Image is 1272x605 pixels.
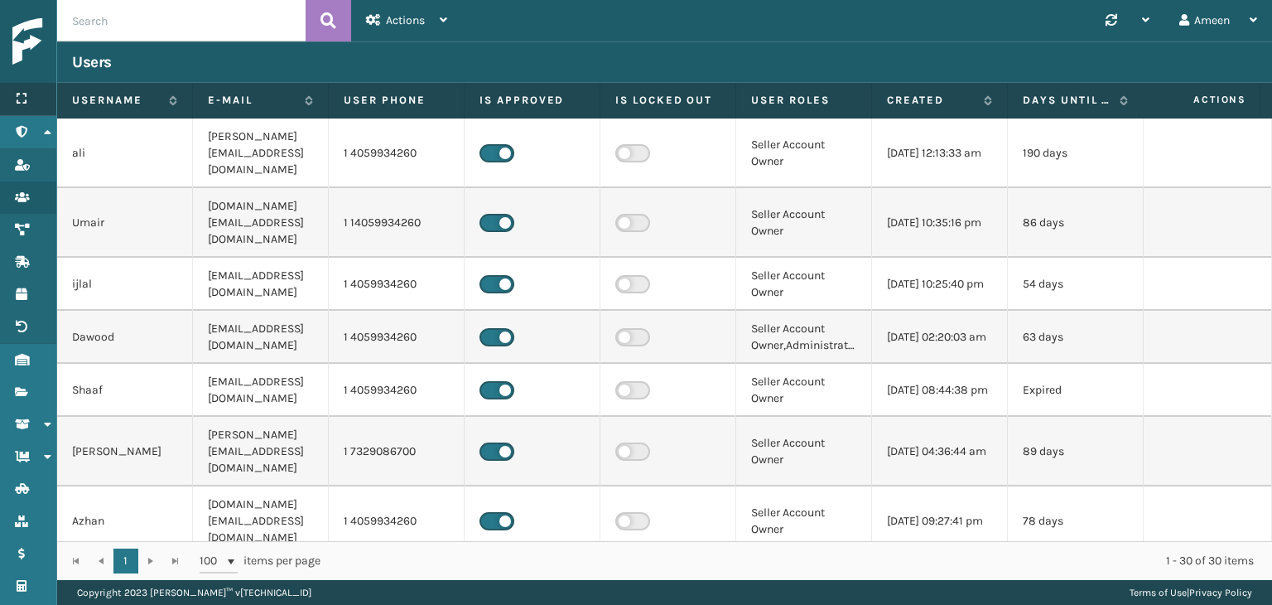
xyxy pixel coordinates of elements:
td: [DATE] 02:20:03 am [872,311,1008,364]
a: Terms of Use [1130,587,1187,598]
td: 86 days [1008,188,1144,258]
td: 63 days [1008,311,1144,364]
img: logo [12,18,161,65]
td: [EMAIL_ADDRESS][DOMAIN_NAME] [193,258,329,311]
td: [DATE] 09:27:41 pm [872,486,1008,556]
label: Days until password expires [1023,93,1111,108]
td: [EMAIL_ADDRESS][DOMAIN_NAME] [193,364,329,417]
td: Seller Account Owner [736,258,872,311]
td: 89 days [1008,417,1144,486]
td: [DATE] 12:13:33 am [872,119,1008,188]
td: [DATE] 08:44:38 pm [872,364,1008,417]
td: Seller Account Owner,Administrators [736,311,872,364]
td: 1 4059934260 [329,258,465,311]
label: Username [72,93,161,108]
td: Seller Account Owner [736,188,872,258]
td: 78 days [1008,486,1144,556]
td: 1 4059934260 [329,311,465,364]
td: Seller Account Owner [736,119,872,188]
td: Seller Account Owner [736,417,872,486]
a: 1 [113,549,138,574]
p: Copyright 2023 [PERSON_NAME]™ v [TECHNICAL_ID] [77,580,311,605]
span: 100 [200,553,224,569]
td: [DATE] 04:36:44 am [872,417,1008,486]
div: | [1130,580,1252,605]
td: Seller Account Owner [736,364,872,417]
td: [DATE] 10:35:16 pm [872,188,1008,258]
td: 190 days [1008,119,1144,188]
td: 54 days [1008,258,1144,311]
a: Privacy Policy [1189,587,1252,598]
label: E-mail [208,93,296,108]
td: 1 4059934260 [329,486,465,556]
td: [PERSON_NAME][EMAIL_ADDRESS][DOMAIN_NAME] [193,119,329,188]
td: 1 4059934260 [329,364,465,417]
span: items per page [200,549,320,574]
div: 1 - 30 of 30 items [344,553,1254,569]
span: Actions [386,13,425,27]
h3: Users [72,52,112,72]
td: 1 7329086700 [329,417,465,486]
td: [DOMAIN_NAME][EMAIL_ADDRESS][DOMAIN_NAME] [193,486,329,556]
span: Actions [1141,86,1256,114]
td: [DOMAIN_NAME][EMAIL_ADDRESS][DOMAIN_NAME] [193,188,329,258]
td: [PERSON_NAME] [57,417,193,486]
td: Umair [57,188,193,258]
td: Azhan [57,486,193,556]
td: 1 14059934260 [329,188,465,258]
label: Is Locked Out [615,93,720,108]
td: Seller Account Owner [736,486,872,556]
td: ali [57,119,193,188]
label: Is Approved [479,93,585,108]
label: User Roles [751,93,856,108]
td: [PERSON_NAME][EMAIL_ADDRESS][DOMAIN_NAME] [193,417,329,486]
label: Created [887,93,976,108]
td: Shaaf [57,364,193,417]
td: 1 4059934260 [329,119,465,188]
label: User phone [344,93,449,108]
td: Expired [1008,364,1144,417]
td: Dawood [57,311,193,364]
td: [DATE] 10:25:40 pm [872,258,1008,311]
td: [EMAIL_ADDRESS][DOMAIN_NAME] [193,311,329,364]
td: ijlal [57,258,193,311]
